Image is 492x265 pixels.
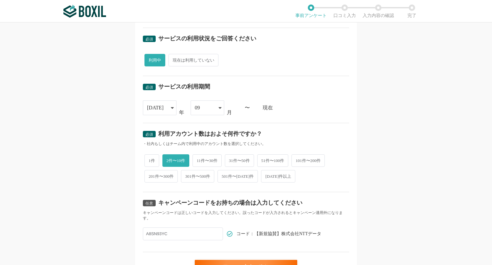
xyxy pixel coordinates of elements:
span: 必須 [145,37,153,41]
span: 2件〜10件 [162,154,190,167]
span: 501件〜[DATE]件 [217,170,258,183]
span: 301件〜500件 [181,170,214,183]
div: 年 [179,110,184,115]
li: 入力内容の確認 [361,4,395,18]
div: ・社内もしくはチーム内で利用中のアカウント数を選択してください。 [143,141,349,147]
li: 完了 [395,4,429,18]
span: 31件〜50件 [225,154,254,167]
div: 09 [195,101,200,115]
span: 利用中 [144,54,165,66]
div: キャンペーンコードは正しいコードを入力してください。誤ったコードが入力されるとキャンペーン適用外になります。 [143,210,349,221]
span: 必須 [145,85,153,90]
div: サービスの利用期間 [158,84,210,90]
li: 事前アンケート [294,4,328,18]
div: サービスの利用状況をご回答ください [158,36,256,41]
span: 101件〜200件 [291,154,325,167]
span: 現在は利用していない [168,54,218,66]
span: コード：【新規協賛】株式会社NTTデータ [236,232,321,236]
span: 1件 [144,154,159,167]
div: 〜 [245,105,250,110]
div: 月 [227,110,232,115]
div: 現在 [263,105,349,110]
span: 任意 [145,201,153,206]
span: 11件〜30件 [193,154,222,167]
div: 利用アカウント数はおよそ何件ですか？ [158,131,262,137]
div: [DATE] [147,101,164,115]
img: ボクシルSaaS_ロゴ [63,5,106,18]
span: 201件〜300件 [144,170,178,183]
li: 口コミ入力 [328,4,361,18]
span: [DATE]件以上 [261,170,295,183]
span: 必須 [145,132,153,137]
div: キャンペーンコードをお持ちの場合は入力してください [158,200,302,206]
span: 51件〜100件 [257,154,289,167]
